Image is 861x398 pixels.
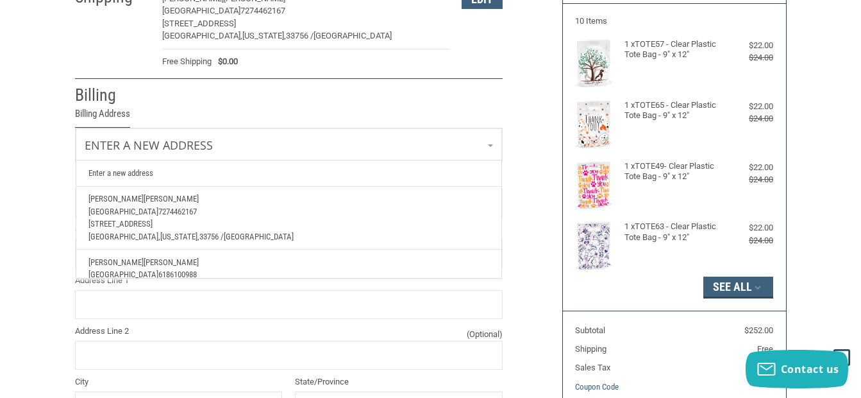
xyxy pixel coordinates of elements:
[88,232,160,241] span: [GEOGRAPHIC_DATA],
[199,232,224,241] span: 33756 /
[75,376,283,388] label: City
[144,257,199,267] span: [PERSON_NAME]
[88,257,144,267] span: [PERSON_NAME]
[82,250,495,315] a: [PERSON_NAME][PERSON_NAME][GEOGRAPHIC_DATA]6186100988[STREET_ADDRESS][GEOGRAPHIC_DATA],[US_STATE]...
[724,161,773,174] div: $22.00
[162,31,242,40] span: [GEOGRAPHIC_DATA],
[467,328,503,341] small: (Optional)
[76,128,502,162] a: Enter or select a different address
[575,363,610,372] span: Sales Tax
[88,194,144,203] span: [PERSON_NAME]
[724,112,773,125] div: $24.00
[746,350,848,388] button: Contact us
[212,55,238,68] span: $0.00
[162,19,236,28] span: [STREET_ADDRESS]
[144,194,199,203] span: [PERSON_NAME]
[75,173,283,186] label: First Name
[85,137,213,153] span: Enter a new address
[295,376,503,388] label: State/Province
[624,161,721,182] h4: 1 x TOTE49- Clear Plastic Tote Bag - 9" x 12"
[624,221,721,243] h4: 1 x TOTE63 - Clear Plastic Tote Bag - 9" x 12"
[575,325,605,335] span: Subtotal
[160,232,199,241] span: [US_STATE],
[575,344,606,354] span: Shipping
[781,362,839,376] span: Contact us
[724,100,773,113] div: $22.00
[158,207,197,216] span: 7274462167
[575,382,619,392] a: Coupon Code
[224,232,294,241] span: [GEOGRAPHIC_DATA]
[575,16,773,26] h3: 10 Items
[744,325,773,335] span: $252.00
[88,207,158,216] span: [GEOGRAPHIC_DATA]
[158,270,197,279] span: 6186100988
[703,277,773,298] button: See All
[724,51,773,64] div: $24.00
[240,6,285,15] span: 7274462167
[82,187,495,250] a: [PERSON_NAME][PERSON_NAME][GEOGRAPHIC_DATA]7274462167[STREET_ADDRESS][GEOGRAPHIC_DATA],[US_STATE]...
[75,325,503,338] label: Address Line 2
[75,107,130,128] legend: Billing Address
[75,85,150,106] h2: Billing
[75,223,503,236] label: Company Name
[162,6,240,15] span: [GEOGRAPHIC_DATA]
[724,173,773,186] div: $24.00
[75,274,503,287] label: Address Line 1
[724,39,773,52] div: $22.00
[757,344,773,354] span: Free
[624,39,721,60] h4: 1 x TOTE57 - Clear Plastic Tote Bag - 9" x 12"
[724,234,773,247] div: $24.00
[88,219,153,229] span: [STREET_ADDRESS]
[286,31,313,40] span: 33756 /
[82,160,495,186] a: Enter a new address
[242,31,286,40] span: [US_STATE],
[313,31,392,40] span: [GEOGRAPHIC_DATA]
[624,100,721,121] h4: 1 x TOTE65 - Clear Plastic Tote Bag - 9" x 12"
[88,270,158,279] span: [GEOGRAPHIC_DATA]
[724,221,773,234] div: $22.00
[162,55,212,68] span: Free Shipping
